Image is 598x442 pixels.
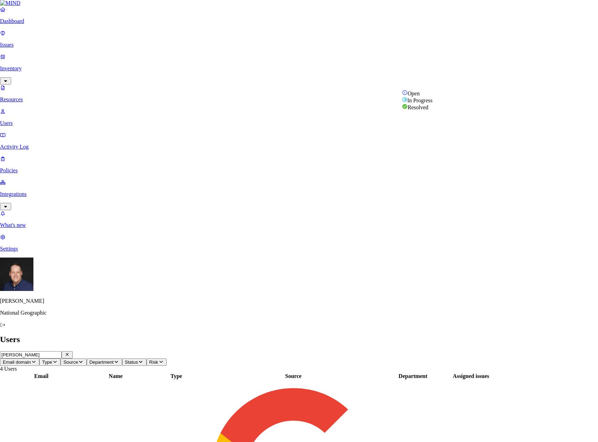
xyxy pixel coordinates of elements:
[402,97,407,102] img: status-in-progress
[408,104,428,110] span: Resolved
[402,104,408,109] img: status-resolved
[408,90,420,96] span: Open
[407,97,432,103] span: In Progress
[402,90,408,95] img: status-open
